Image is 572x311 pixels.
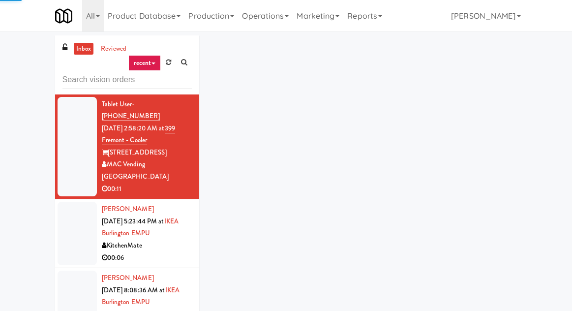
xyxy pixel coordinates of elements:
img: Micromart [55,7,72,25]
div: MAC Vending [GEOGRAPHIC_DATA] [102,158,192,183]
a: [PERSON_NAME] [102,273,154,282]
div: [STREET_ADDRESS] [102,147,192,159]
a: inbox [74,43,94,55]
li: Tablet User· [PHONE_NUMBER][DATE] 2:58:20 AM at399 Fremont - Cooler[STREET_ADDRESS]MAC Vending [G... [55,94,199,200]
div: KitchenMate [102,240,192,252]
span: [DATE] 8:08:36 AM at [102,285,165,295]
a: Tablet User· [PHONE_NUMBER] [102,99,160,122]
span: [DATE] 2:58:20 AM at [102,124,165,133]
a: [PERSON_NAME] [102,204,154,214]
input: Search vision orders [62,71,192,89]
a: reviewed [98,43,129,55]
div: 00:06 [102,252,192,264]
div: 00:11 [102,183,192,195]
span: [DATE] 5:23:44 PM at [102,217,164,226]
li: [PERSON_NAME][DATE] 5:23:44 PM atIKEA Burlington EMPUKitchenMate00:06 [55,199,199,268]
a: recent [128,55,161,71]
